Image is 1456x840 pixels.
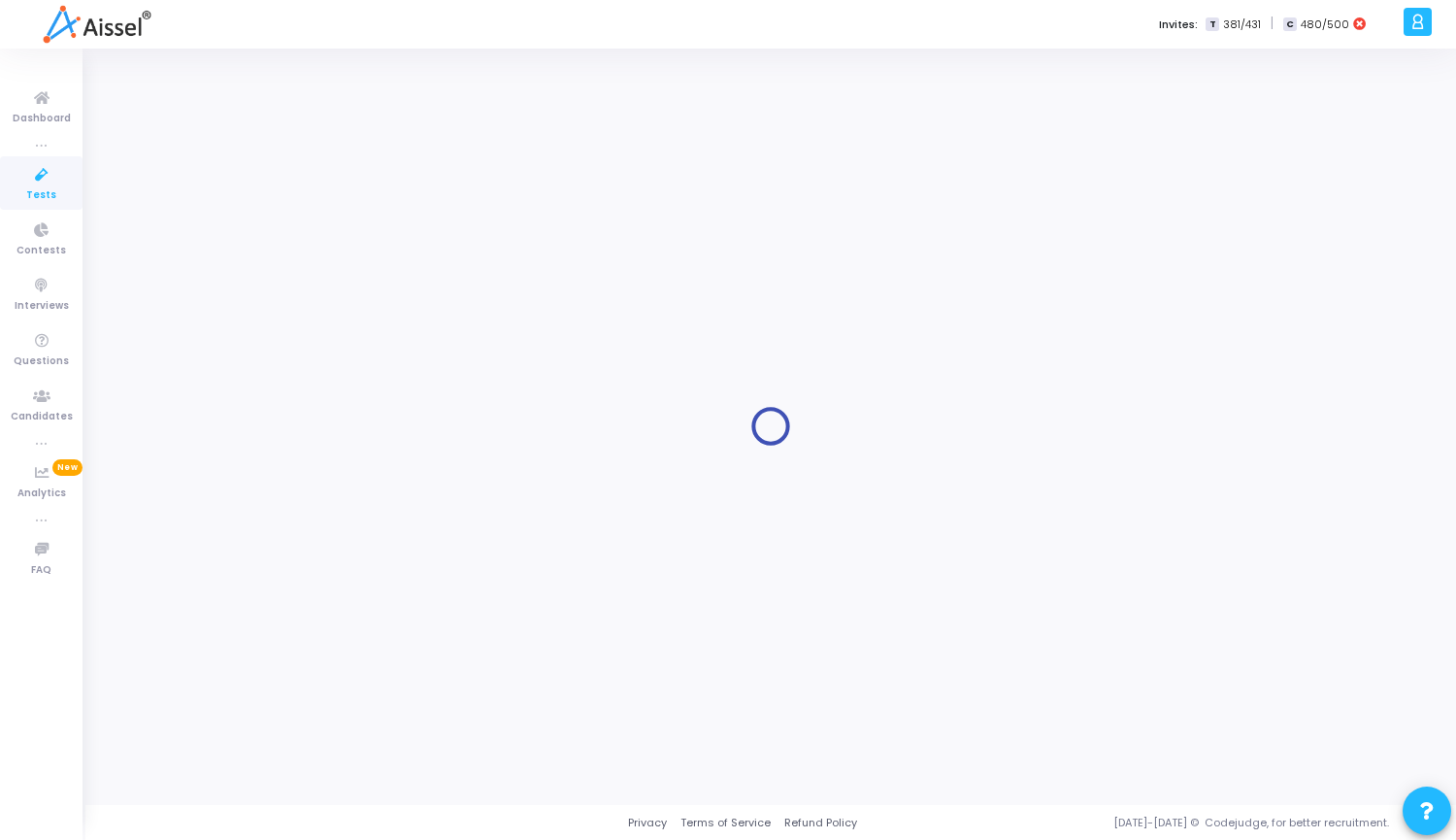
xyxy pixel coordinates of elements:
[1271,14,1274,34] span: |
[680,815,771,831] a: Terms of Service
[628,815,667,831] a: Privacy
[1206,17,1218,32] span: T
[13,111,71,127] span: Dashboard
[1283,17,1296,32] span: C
[17,486,66,502] span: Analytics
[17,243,66,259] span: Contests
[784,815,857,831] a: Refund Policy
[857,815,1432,831] div: [DATE]-[DATE] © Codejudge, for better recruitment.
[11,409,73,425] span: Candidates
[15,298,69,315] span: Interviews
[31,562,51,579] span: FAQ
[26,187,56,204] span: Tests
[52,459,83,476] span: New
[1301,17,1349,33] span: 480/500
[14,353,69,370] span: Questions
[1223,17,1261,33] span: 381/431
[43,5,150,44] img: logo
[1159,17,1198,33] label: Invites:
